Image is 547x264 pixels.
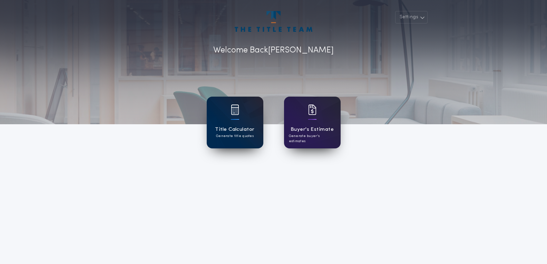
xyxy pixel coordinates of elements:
p: Generate buyer's estimates [289,134,336,144]
h1: Buyer's Estimate [291,126,334,134]
p: Generate title quotes [216,134,254,139]
img: account-logo [235,11,312,32]
h1: Title Calculator [215,126,254,134]
p: Welcome Back [PERSON_NAME] [213,44,334,57]
button: Settings [395,11,428,23]
a: card iconBuyer's EstimateGenerate buyer's estimates [284,97,341,148]
img: card icon [308,105,316,115]
img: card icon [231,105,239,115]
a: card iconTitle CalculatorGenerate title quotes [207,97,263,148]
